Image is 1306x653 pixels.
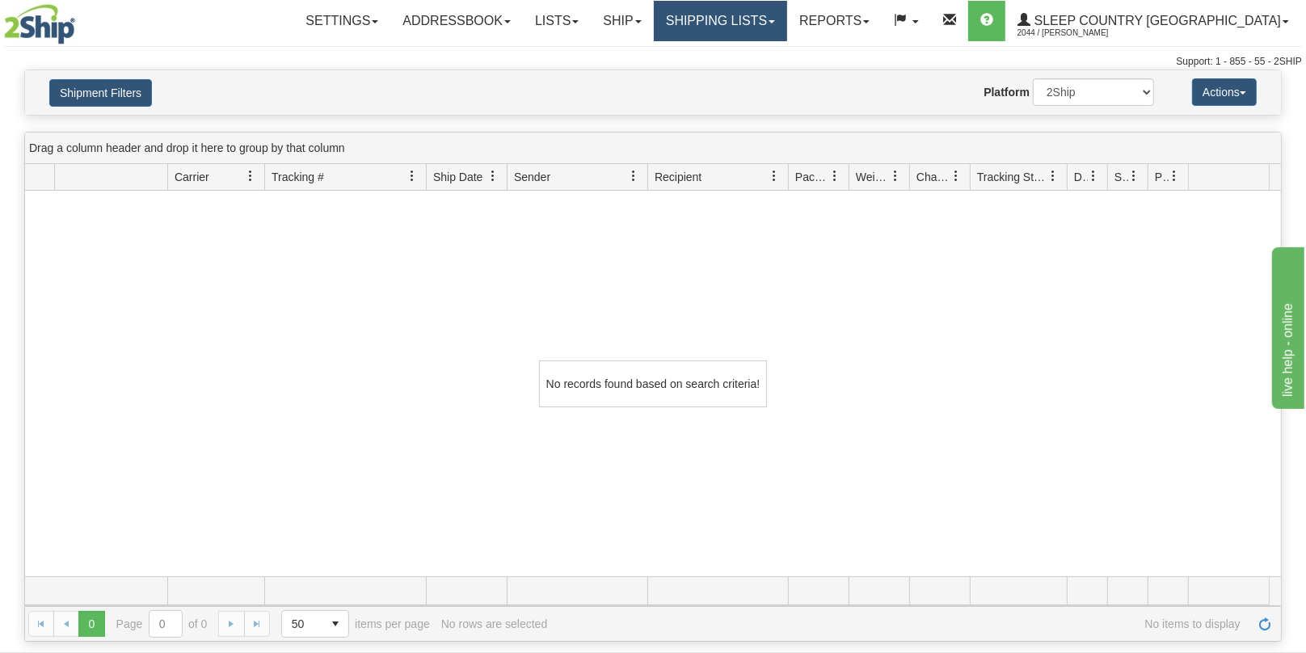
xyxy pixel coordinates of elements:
[787,1,882,41] a: Reports
[654,1,787,41] a: Shipping lists
[1155,169,1169,185] span: Pickup Status
[760,162,788,190] a: Recipient filter column settings
[1039,162,1067,190] a: Tracking Status filter column settings
[514,169,550,185] span: Sender
[591,1,653,41] a: Ship
[558,617,1241,630] span: No items to display
[977,169,1047,185] span: Tracking Status
[12,10,150,29] div: live help - online
[390,1,523,41] a: Addressbook
[4,4,75,44] img: logo2044.jpg
[523,1,591,41] a: Lists
[655,169,701,185] span: Recipient
[1030,14,1281,27] span: Sleep Country [GEOGRAPHIC_DATA]
[882,162,909,190] a: Weight filter column settings
[479,162,507,190] a: Ship Date filter column settings
[856,169,890,185] span: Weight
[1269,244,1304,409] iframe: chat widget
[272,169,324,185] span: Tracking #
[292,616,313,632] span: 50
[441,617,548,630] div: No rows are selected
[25,133,1281,164] div: grid grouping header
[942,162,970,190] a: Charge filter column settings
[281,610,430,638] span: items per page
[1114,169,1128,185] span: Shipment Issues
[620,162,647,190] a: Sender filter column settings
[795,169,829,185] span: Packages
[293,1,390,41] a: Settings
[821,162,849,190] a: Packages filter column settings
[398,162,426,190] a: Tracking # filter column settings
[1005,1,1301,41] a: Sleep Country [GEOGRAPHIC_DATA] 2044 / [PERSON_NAME]
[281,610,349,638] span: Page sizes drop down
[916,169,950,185] span: Charge
[1252,611,1278,637] a: Refresh
[237,162,264,190] a: Carrier filter column settings
[1080,162,1107,190] a: Delivery Status filter column settings
[78,611,104,637] span: Page 0
[49,79,152,107] button: Shipment Filters
[175,169,209,185] span: Carrier
[539,360,767,407] div: No records found based on search criteria!
[322,611,348,637] span: select
[116,610,208,638] span: Page of 0
[1192,78,1257,106] button: Actions
[4,55,1302,69] div: Support: 1 - 855 - 55 - 2SHIP
[433,169,482,185] span: Ship Date
[1120,162,1148,190] a: Shipment Issues filter column settings
[1017,25,1139,41] span: 2044 / [PERSON_NAME]
[984,84,1030,100] label: Platform
[1074,169,1088,185] span: Delivery Status
[1161,162,1188,190] a: Pickup Status filter column settings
